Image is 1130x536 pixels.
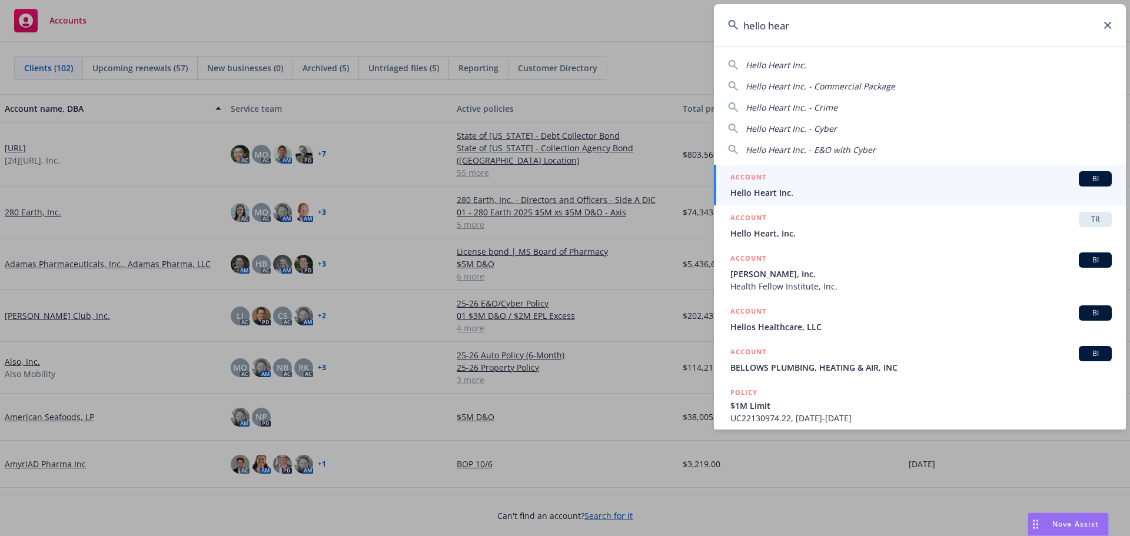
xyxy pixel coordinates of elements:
[1028,512,1109,536] button: Nova Assist
[714,339,1126,380] a: ACCOUNTBIBELLOWS PLUMBING, HEATING & AIR, INC
[1084,255,1107,265] span: BI
[730,346,766,360] h5: ACCOUNT
[730,252,766,267] h5: ACCOUNT
[730,361,1112,374] span: BELLOWS PLUMBING, HEATING & AIR, INC
[746,81,895,92] span: Hello Heart Inc. - Commercial Package
[746,123,837,134] span: Hello Heart Inc. - Cyber
[730,187,1112,199] span: Hello Heart Inc.
[1084,174,1107,184] span: BI
[730,399,1112,412] span: $1M Limit
[714,299,1126,339] a: ACCOUNTBIHelios Healthcare, LLC
[1084,348,1107,359] span: BI
[730,212,766,226] h5: ACCOUNT
[746,102,837,113] span: Hello Heart Inc. - Crime
[730,387,757,398] h5: POLICY
[714,205,1126,246] a: ACCOUNTTRHello Heart, Inc.
[1052,519,1099,529] span: Nova Assist
[714,165,1126,205] a: ACCOUNTBIHello Heart Inc.
[714,4,1126,46] input: Search...
[1084,214,1107,225] span: TR
[730,280,1112,292] span: Health Fellow Institute, Inc.
[730,321,1112,333] span: Helios Healthcare, LLC
[714,246,1126,299] a: ACCOUNTBI[PERSON_NAME], Inc.Health Fellow Institute, Inc.
[730,412,1112,424] span: UC22130974.22, [DATE]-[DATE]
[714,380,1126,431] a: POLICY$1M LimitUC22130974.22, [DATE]-[DATE]
[730,305,766,319] h5: ACCOUNT
[1028,513,1043,535] div: Drag to move
[1084,308,1107,318] span: BI
[746,144,876,155] span: Hello Heart Inc. - E&O with Cyber
[730,268,1112,280] span: [PERSON_NAME], Inc.
[730,227,1112,239] span: Hello Heart, Inc.
[746,59,806,71] span: Hello Heart Inc.
[730,171,766,185] h5: ACCOUNT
